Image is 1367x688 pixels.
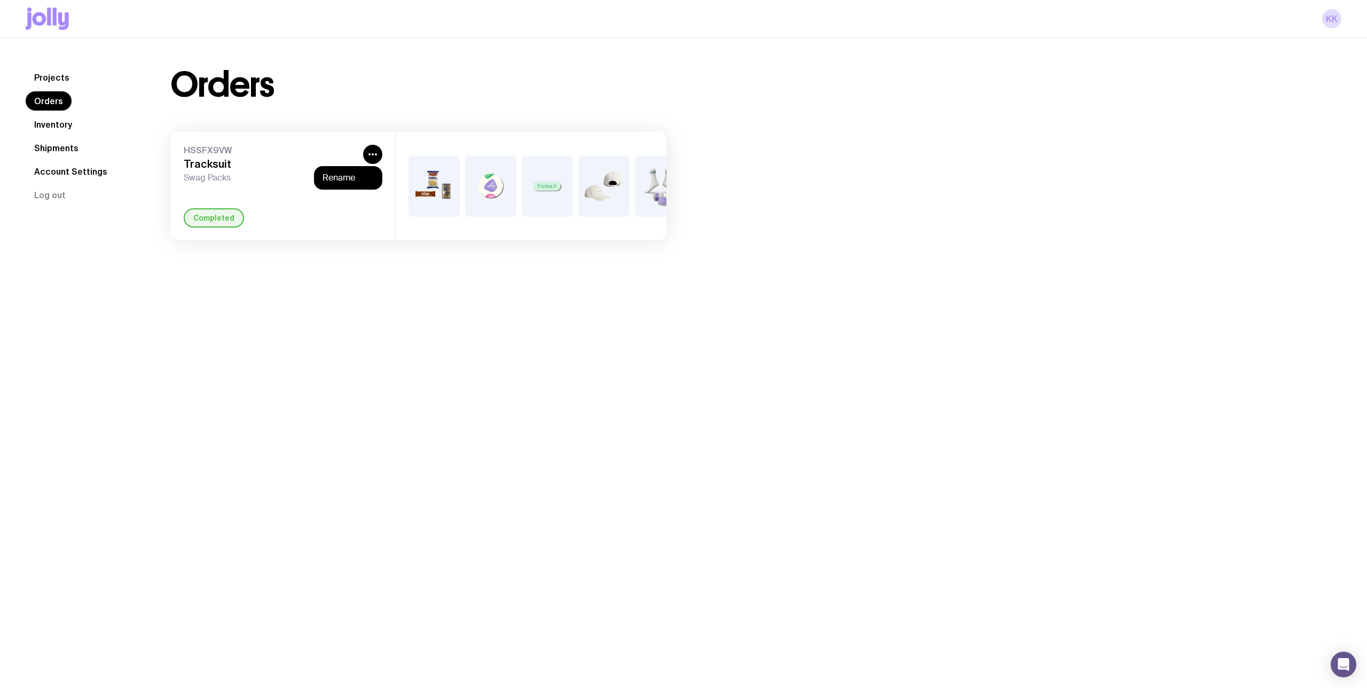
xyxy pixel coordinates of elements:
[26,91,72,111] a: Orders
[26,162,116,181] a: Account Settings
[184,173,359,183] span: Swag Packs
[1322,9,1341,28] a: KK
[323,173,374,183] button: Rename
[26,138,87,158] a: Shipments
[184,208,244,228] div: Completed
[26,115,81,134] a: Inventory
[1331,652,1356,677] div: Open Intercom Messenger
[184,158,359,170] h3: Tracksuit
[184,145,359,155] span: HSSFX9VW
[26,68,78,87] a: Projects
[171,68,274,102] h1: Orders
[26,185,74,205] button: Log out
